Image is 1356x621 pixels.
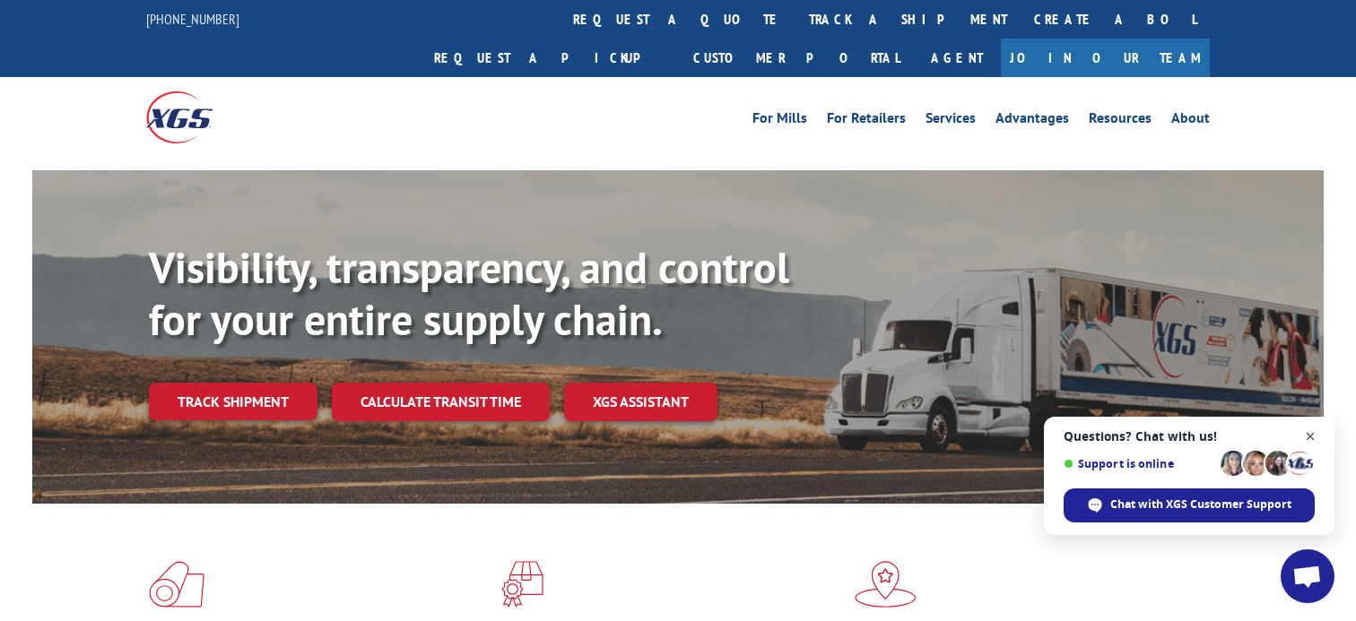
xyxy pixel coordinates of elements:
a: Join Our Team [1001,39,1210,77]
img: xgs-icon-flagship-distribution-model-red [855,561,917,608]
a: Resources [1089,111,1152,131]
a: For Retailers [827,111,906,131]
a: Agent [913,39,1001,77]
span: Questions? Chat with us! [1064,429,1315,444]
b: Visibility, transparency, and control for your entire supply chain. [149,239,789,347]
img: xgs-icon-focused-on-flooring-red [501,561,543,608]
a: About [1171,111,1210,131]
a: XGS ASSISTANT [564,383,717,421]
a: Open chat [1281,549,1334,603]
a: Track shipment [149,383,317,420]
span: Chat with XGS Customer Support [1110,496,1291,513]
a: Customer Portal [680,39,913,77]
a: For Mills [752,111,807,131]
a: Calculate transit time [332,383,550,421]
a: [PHONE_NUMBER] [146,10,239,28]
a: Services [926,111,976,131]
a: Advantages [995,111,1069,131]
span: Chat with XGS Customer Support [1064,488,1315,522]
span: Support is online [1064,457,1214,470]
img: xgs-icon-total-supply-chain-intelligence-red [149,561,204,608]
a: Request a pickup [421,39,680,77]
